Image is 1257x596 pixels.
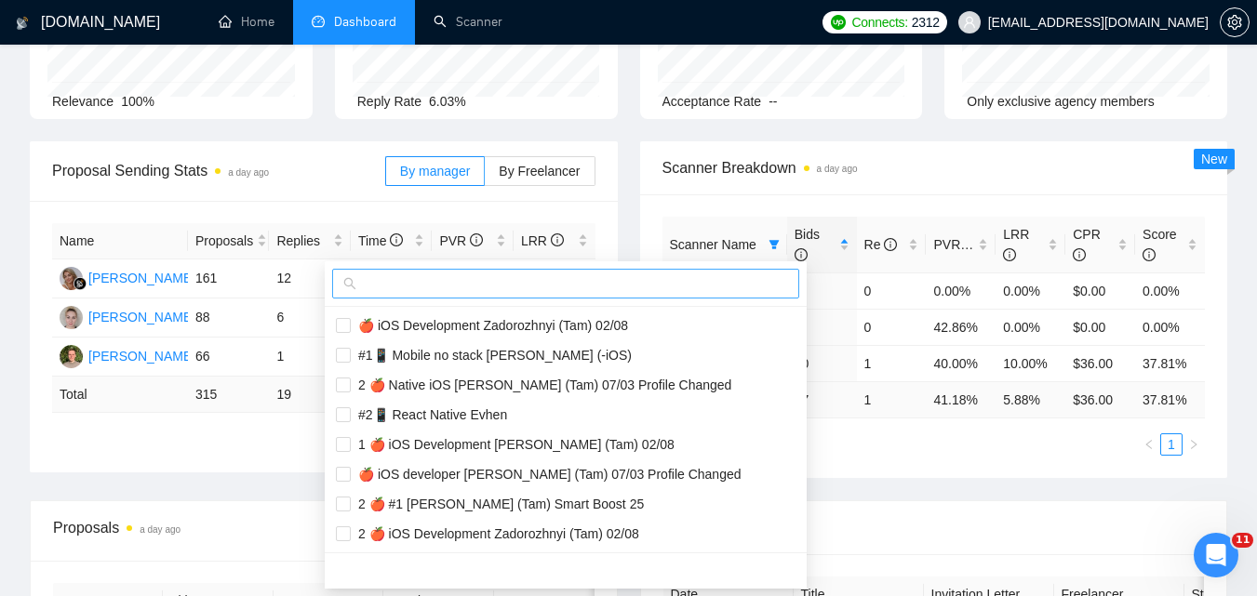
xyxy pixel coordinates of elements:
span: 1 🍎 iOS Development [PERSON_NAME] (Tam) 02/08 [351,437,675,452]
span: info-circle [1143,248,1156,261]
button: Повідомлення [124,425,247,499]
li: Next Page [1183,433,1205,456]
td: $36.00 [1065,345,1135,381]
th: Proposals [188,223,270,259]
span: right [1188,439,1199,450]
td: 12 [269,259,351,298]
span: PVR [933,237,977,252]
span: setting [1221,15,1249,30]
td: 0.00% [1135,272,1205,309]
a: setting [1220,15,1250,30]
span: By manager [400,164,470,179]
div: Закрити [320,30,354,63]
td: $0.00 [1065,309,1135,345]
span: 2 🍎 iOS Development Zadorozhnyi (Tam) 02/08 [351,526,639,541]
span: Re [864,237,898,252]
p: [PERSON_NAME] [PERSON_NAME][EMAIL_ADDRESS][PERSON_NAME][DOMAIN_NAME] 👋 [37,132,335,290]
td: $0.00 [1065,272,1135,309]
td: 1 [857,381,927,417]
span: filter [765,231,783,258]
span: Допомога [276,471,343,484]
button: Допомога [248,425,372,499]
span: info-circle [390,233,403,246]
img: Profile image for Dima [270,30,307,67]
div: Напишіть нам повідомлення [38,392,311,412]
span: dashboard [312,15,325,28]
a: searchScanner [434,14,502,30]
span: Scanner Breakdown [662,156,1206,179]
span: Time [358,233,403,248]
a: homeHome [219,14,274,30]
td: 66 [188,338,270,377]
span: 2 🍎 Native iOS [PERSON_NAME] (Tam) 07/03 Profile Changed [351,377,731,392]
img: upwork-logo.png [831,15,846,30]
span: 🍎 iOS developer [PERSON_NAME] (Tam) 07/03 Profile Changed [351,467,742,482]
button: setting [1220,7,1250,37]
iframe: To enrich screen reader interactions, please activate Accessibility in Grammarly extension settings [1194,533,1238,577]
span: Bids [795,227,820,262]
span: info-circle [1073,248,1086,261]
td: 10 [787,345,857,381]
time: a day ago [140,524,181,535]
time: a day ago [817,164,858,174]
a: MC[PERSON_NAME] [60,270,195,285]
span: Scanner Name [670,237,756,252]
img: MC [60,267,83,290]
span: info-circle [884,238,897,251]
td: 161 [188,259,270,298]
span: Proposals [195,231,253,251]
span: info-circle [795,248,808,261]
span: Connects: [851,12,907,33]
span: Reply Rate [357,94,421,109]
span: Invitations [663,516,1205,539]
td: 0.00% [1135,309,1205,345]
span: Replies [276,231,329,251]
img: gigradar-bm.png [74,277,87,290]
span: 2 🍎 #1 [PERSON_NAME] (Tam) Smart Boost 25 [351,497,644,511]
span: user [963,16,976,29]
th: Name [52,223,188,259]
a: P[PERSON_NAME] [60,348,195,363]
button: left [1138,433,1160,456]
button: right [1183,433,1205,456]
td: 0 [857,309,927,345]
span: -- [769,94,777,109]
td: 17 [787,381,857,417]
span: New [1201,152,1227,166]
img: logo [37,35,67,65]
td: 0.00% [926,272,996,309]
td: 41.18 % [926,381,996,417]
div: [PERSON_NAME] [88,346,195,366]
span: info-circle [470,233,483,246]
span: Повідомлення [138,471,234,484]
span: info-circle [1003,248,1016,261]
span: Acceptance Rate [662,94,762,109]
time: a day ago [228,167,269,178]
td: 88 [188,298,270,338]
td: 5.88 % [996,381,1065,417]
img: Profile image for Oleksandr [199,30,236,67]
span: PVR [439,233,483,248]
td: $ 36.00 [1065,381,1135,417]
span: #2📱 React Native Evhen [351,407,507,422]
td: 0 [787,272,857,309]
div: [PERSON_NAME] [88,268,195,288]
td: Total [52,377,188,413]
td: 1 [857,345,927,381]
span: Proposal Sending Stats [52,159,385,182]
img: logo [16,8,29,38]
span: info-circle [551,233,564,246]
span: Relevance [52,94,114,109]
span: 100% [121,94,154,109]
td: 0.00% [996,272,1065,309]
span: search [343,277,356,290]
div: Proposals [53,516,324,546]
td: 37.81 % [1135,381,1205,417]
a: 1 [1161,434,1182,455]
span: Головна [31,471,92,484]
td: 37.81% [1135,345,1205,381]
span: CPR [1073,227,1101,262]
img: TK [60,306,83,329]
img: P [60,345,83,368]
span: By Freelancer [499,164,580,179]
